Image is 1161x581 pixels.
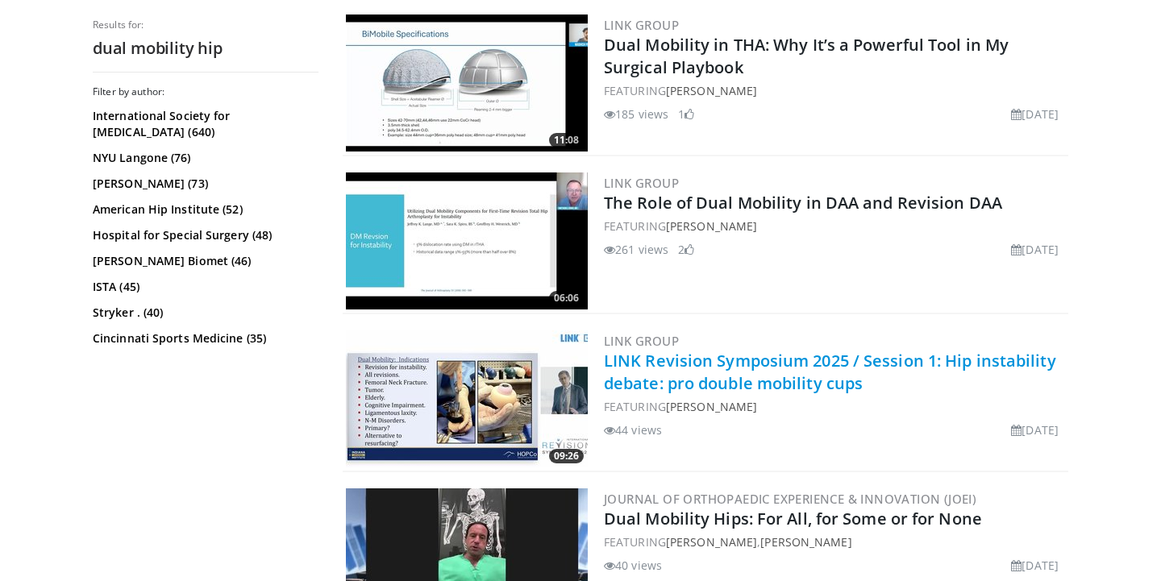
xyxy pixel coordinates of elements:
a: Stryker . (40) [93,305,314,321]
img: 50f614df-7187-4566-9491-b6d63872c174.300x170_q85_crop-smart_upscale.jpg [346,330,588,467]
span: 11:08 [549,133,584,147]
img: 63b86831-2ef6-4349-9f0d-265348148304.300x170_q85_crop-smart_upscale.jpg [346,172,588,309]
span: 09:26 [549,449,584,463]
span: 06:06 [549,291,584,305]
a: 06:06 [346,172,588,309]
a: Hospital for Special Surgery (48) [93,227,314,243]
li: 40 views [604,557,662,574]
a: Journal of Orthopaedic Experience & Innovation (JOEI) [604,491,976,507]
a: American Hip Institute (52) [93,201,314,218]
a: LINK Group [604,175,679,191]
img: 675d2399-d2c0-4e3f-afec-d166975ddce3.300x170_q85_crop-smart_upscale.jpg [346,15,588,151]
a: Cincinnati Sports Medicine (35) [93,330,314,347]
a: [PERSON_NAME] [760,534,851,550]
a: NYU Langone (76) [93,150,314,166]
div: FEATURING [604,398,1065,415]
p: Results for: [93,19,318,31]
a: International Society for [MEDICAL_DATA] (640) [93,108,314,140]
a: Dual Mobility Hips: For All, for Some or for None [604,508,982,529]
li: 44 views [604,421,662,438]
li: [DATE] [1011,106,1059,122]
li: 185 views [604,106,668,122]
h2: dual mobility hip [93,38,318,59]
h3: Filter by author: [93,85,318,98]
a: LINK Revision Symposium 2025 / Session 1: Hip instability debate: pro double mobility cups [604,350,1056,394]
a: ISTA (45) [93,279,314,295]
a: 11:08 [346,15,588,151]
li: 2 [678,241,694,258]
a: [PERSON_NAME] [666,534,757,550]
a: [PERSON_NAME] [666,399,757,414]
a: LINK Group [604,17,679,33]
li: 1 [678,106,694,122]
a: 09:26 [346,330,588,467]
a: [PERSON_NAME] [666,83,757,98]
a: The Role of Dual Mobility in DAA and Revision DAA [604,192,1002,214]
li: 261 views [604,241,668,258]
a: LINK Group [604,333,679,349]
div: FEATURING , [604,533,1065,550]
div: FEATURING [604,82,1065,99]
li: [DATE] [1011,557,1059,574]
a: [PERSON_NAME] (73) [93,176,314,192]
a: Dual Mobility in THA: Why It’s a Powerful Tool in My Surgical Playbook [604,34,1009,78]
li: [DATE] [1011,421,1059,438]
a: [PERSON_NAME] Biomet (46) [93,253,314,269]
li: [DATE] [1011,241,1059,258]
div: FEATURING [604,218,1065,234]
a: [PERSON_NAME] [666,218,757,234]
